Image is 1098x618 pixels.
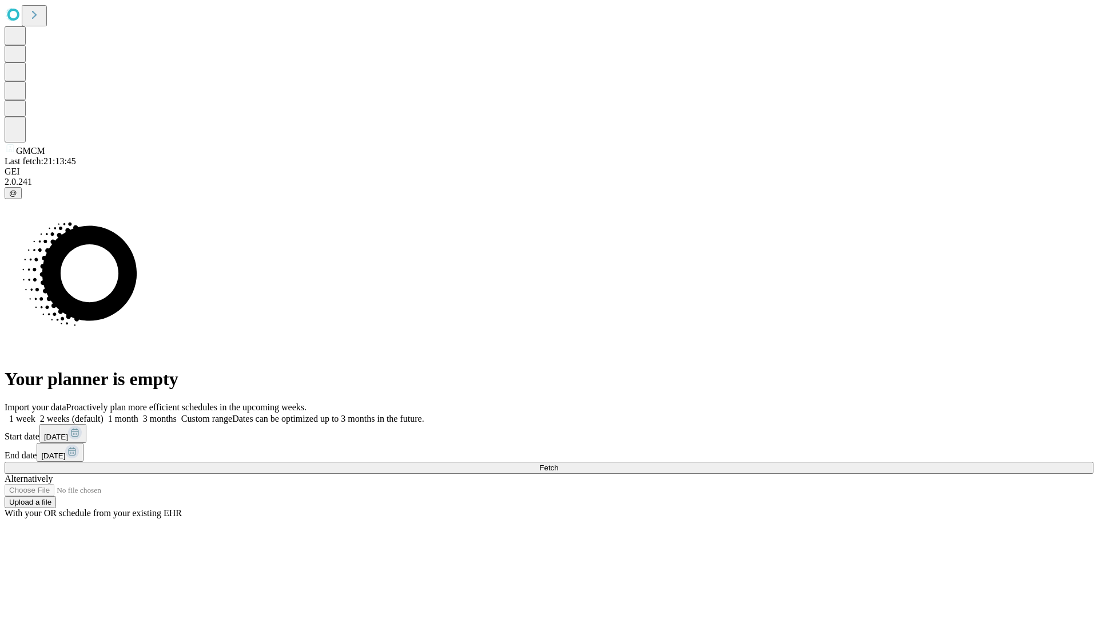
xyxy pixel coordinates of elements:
[5,369,1093,390] h1: Your planner is empty
[39,424,86,443] button: [DATE]
[5,167,1093,177] div: GEI
[41,451,65,460] span: [DATE]
[5,402,66,412] span: Import your data
[232,414,424,423] span: Dates can be optimized up to 3 months in the future.
[5,177,1093,187] div: 2.0.241
[5,156,76,166] span: Last fetch: 21:13:45
[181,414,232,423] span: Custom range
[37,443,83,462] button: [DATE]
[5,474,53,484] span: Alternatively
[44,433,68,441] span: [DATE]
[539,463,558,472] span: Fetch
[9,414,35,423] span: 1 week
[108,414,138,423] span: 1 month
[40,414,104,423] span: 2 weeks (default)
[5,508,182,518] span: With your OR schedule from your existing EHR
[5,443,1093,462] div: End date
[5,462,1093,474] button: Fetch
[5,496,56,508] button: Upload a file
[16,146,45,156] span: GMCM
[5,187,22,199] button: @
[9,189,17,197] span: @
[5,424,1093,443] div: Start date
[143,414,177,423] span: 3 months
[66,402,307,412] span: Proactively plan more efficient schedules in the upcoming weeks.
